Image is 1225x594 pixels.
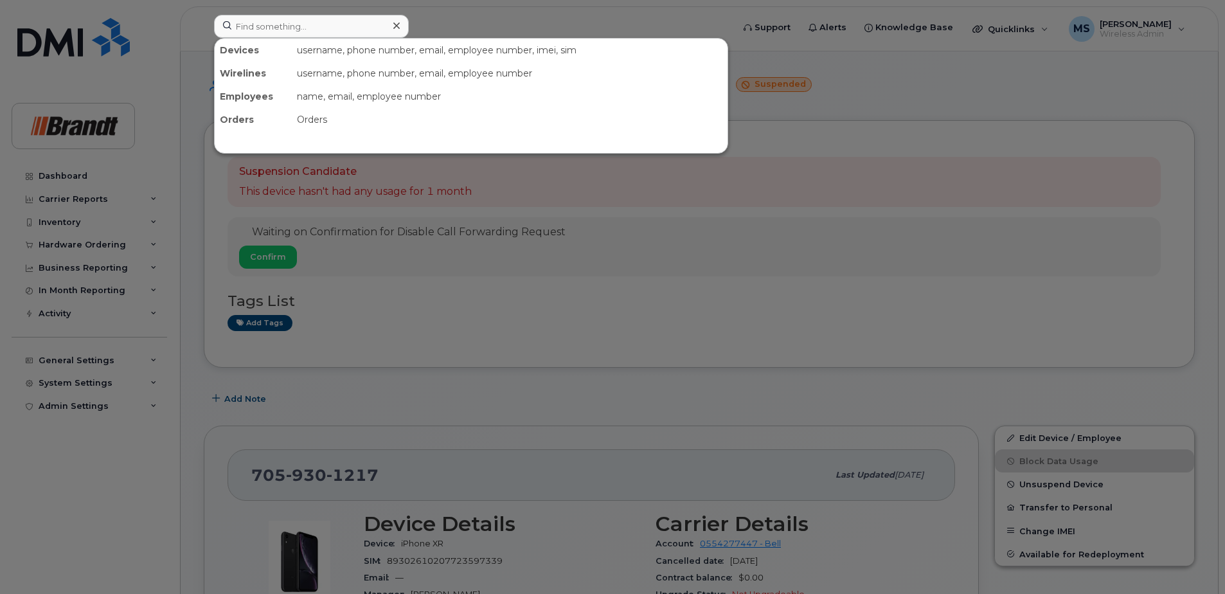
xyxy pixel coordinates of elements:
div: username, phone number, email, employee number [292,62,728,85]
div: name, email, employee number [292,85,728,108]
div: Wirelines [215,62,292,85]
div: Devices [215,39,292,62]
div: Orders [292,108,728,131]
div: Orders [215,108,292,131]
div: username, phone number, email, employee number, imei, sim [292,39,728,62]
div: Employees [215,85,292,108]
